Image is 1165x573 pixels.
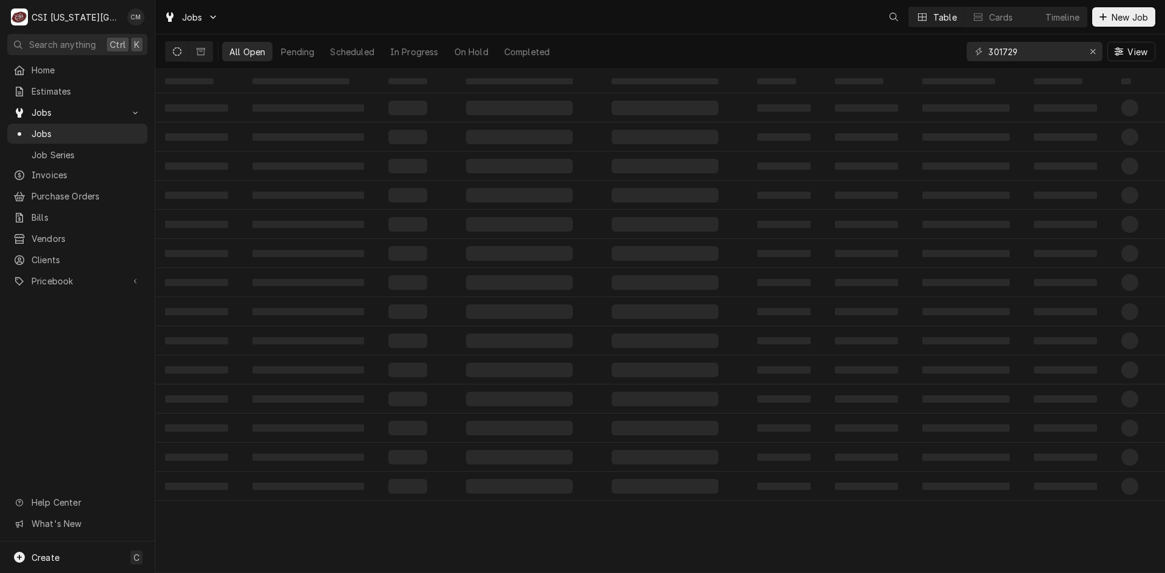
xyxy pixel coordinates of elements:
[1121,129,1138,146] span: ‌
[612,363,718,377] span: ‌
[466,275,573,290] span: ‌
[159,7,223,27] a: Go to Jobs
[466,78,573,84] span: ‌
[612,130,718,144] span: ‌
[7,81,147,101] a: Estimates
[612,275,718,290] span: ‌
[388,130,427,144] span: ‌
[32,232,141,245] span: Vendors
[1034,483,1097,490] span: ‌
[7,34,147,55] button: Search anythingCtrlK
[165,483,228,490] span: ‌
[388,479,427,494] span: ‌
[1107,42,1155,61] button: View
[1121,216,1138,233] span: ‌
[835,366,898,374] span: ‌
[165,78,214,84] span: ‌
[757,454,811,461] span: ‌
[7,514,147,534] a: Go to What's New
[127,8,144,25] div: CM
[388,78,427,84] span: ‌
[32,211,141,224] span: Bills
[466,159,573,173] span: ‌
[1083,42,1103,61] button: Erase input
[1121,361,1138,378] span: ‌
[757,104,811,112] span: ‌
[1092,7,1155,27] button: New Job
[757,424,811,432] span: ‌
[388,217,427,232] span: ‌
[32,552,59,563] span: Create
[922,104,1010,112] span: ‌
[989,11,1013,24] div: Cards
[922,337,1010,344] span: ‌
[32,190,141,203] span: Purchase Orders
[835,454,898,461] span: ‌
[165,454,228,461] span: ‌
[922,133,1010,141] span: ‌
[388,159,427,173] span: ‌
[835,133,898,141] span: ‌
[988,42,1079,61] input: Keyword search
[466,450,573,464] span: ‌
[612,217,718,232] span: ‌
[7,124,147,144] a: Jobs
[612,479,718,494] span: ‌
[165,308,228,315] span: ‌
[922,483,1010,490] span: ‌
[1121,78,1131,84] span: ‌
[757,395,811,403] span: ‌
[252,337,364,344] span: ‌
[1125,45,1150,58] span: View
[835,395,898,403] span: ‌
[1034,78,1082,84] span: ‌
[7,165,147,185] a: Invoices
[922,424,1010,432] span: ‌
[155,69,1165,573] table: All Open Jobs List Loading
[388,421,427,435] span: ‌
[165,395,228,403] span: ‌
[835,308,898,315] span: ‌
[835,424,898,432] span: ‌
[7,271,147,291] a: Go to Pricebook
[1109,11,1150,24] span: New Job
[466,392,573,406] span: ‌
[612,421,718,435] span: ‌
[466,479,573,494] span: ‌
[757,483,811,490] span: ‌
[757,133,811,141] span: ‌
[1121,245,1138,262] span: ‌
[11,8,28,25] div: CSI Kansas City's Avatar
[165,424,228,432] span: ‌
[330,45,374,58] div: Scheduled
[7,60,147,80] a: Home
[922,366,1010,374] span: ‌
[1121,158,1138,175] span: ‌
[835,221,898,228] span: ‌
[165,366,228,374] span: ‌
[388,333,427,348] span: ‌
[922,250,1010,257] span: ‌
[1034,424,1097,432] span: ‌
[922,221,1010,228] span: ‌
[922,163,1010,170] span: ‌
[1045,11,1079,24] div: Timeline
[835,250,898,257] span: ‌
[32,127,141,140] span: Jobs
[388,275,427,290] span: ‌
[32,149,141,161] span: Job Series
[7,492,147,512] a: Go to Help Center
[466,363,573,377] span: ‌
[612,101,718,115] span: ‌
[252,366,364,374] span: ‌
[1034,250,1097,257] span: ‌
[252,133,364,141] span: ‌
[7,229,147,249] a: Vendors
[757,221,811,228] span: ‌
[252,395,364,403] span: ‌
[757,250,811,257] span: ‌
[388,246,427,261] span: ‌
[835,104,898,112] span: ‌
[1034,337,1097,344] span: ‌
[466,421,573,435] span: ‌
